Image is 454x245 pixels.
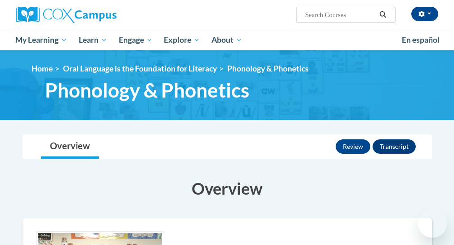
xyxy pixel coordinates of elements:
[9,30,445,50] div: Main menu
[373,139,416,154] button: Transcript
[206,30,248,50] a: About
[158,30,206,50] a: Explore
[45,78,249,102] span: Phonology & Phonetics
[411,7,438,21] button: Account Settings
[16,7,117,23] img: Cox Campus
[227,64,309,73] span: Phonology & Phonetics
[16,7,148,23] a: Cox Campus
[402,35,440,45] span: En español
[10,30,73,50] a: My Learning
[396,31,445,49] a: En español
[418,209,447,238] iframe: Button to launch messaging window
[79,35,107,45] span: Learn
[41,135,99,159] a: Overview
[31,64,53,73] a: Home
[22,177,432,200] h3: Overview
[119,35,153,45] span: Engage
[164,35,200,45] span: Explore
[211,35,242,45] span: About
[336,139,370,154] button: Review
[113,30,158,50] a: Engage
[63,64,217,73] a: Oral Language is the Foundation for Literacy
[15,35,67,45] span: My Learning
[376,9,390,20] button: Search
[304,9,376,20] input: Search Courses
[73,30,113,50] a: Learn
